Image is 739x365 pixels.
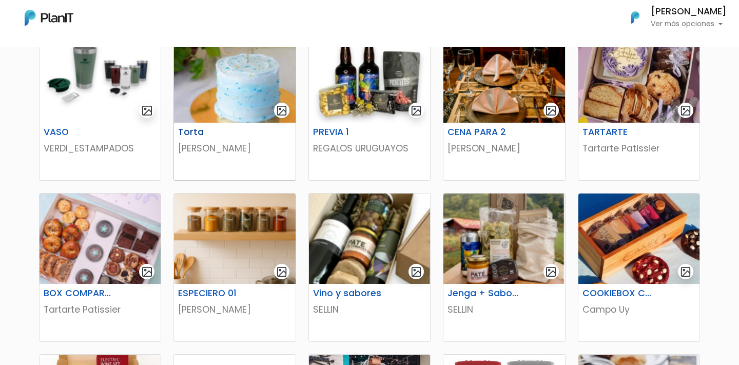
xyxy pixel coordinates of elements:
img: gallery-light [276,105,288,117]
a: gallery-light TARTARTE Tartarte Patissier [578,32,700,181]
h6: [PERSON_NAME] [651,7,727,16]
h6: BOX COMPARTIR [37,288,121,299]
h6: CENA PARA 2 [441,127,525,138]
img: PlanIt Logo [624,6,647,29]
img: gallery-light [141,105,153,117]
a: gallery-light Vino y sabores SELLIN [308,193,431,342]
a: gallery-light CENA PARA 2 [PERSON_NAME] [443,32,565,181]
img: gallery-light [141,266,153,278]
img: gallery-light [411,105,422,117]
img: thumb_Captura_de_pantalla_2025-07-30_175358.png [174,194,295,284]
p: SELLIN [448,303,560,316]
a: gallery-light BOX COMPARTIR Tartarte Patissier [39,193,161,342]
h6: ESPECIERO 01 [172,288,256,299]
img: gallery-light [411,266,422,278]
img: thumb_WhatsApp_Image_2025-07-21_at_20.21.58.jpeg [578,194,699,284]
a: gallery-light COOKIEBOX CAMPO Campo Uy [578,193,700,342]
p: Tartarte Patissier [582,142,695,155]
img: gallery-light [545,266,557,278]
img: thumb_Captura_de_pantalla_2025-05-29_133446.png [40,32,161,123]
h6: TARTARTE [576,127,660,138]
h6: Jenga + Sabores [441,288,525,299]
h6: Torta [172,127,256,138]
button: PlanIt Logo [PERSON_NAME] Ver más opciones [618,4,727,31]
a: gallery-light ESPECIERO 01 [PERSON_NAME] [173,193,296,342]
p: Ver más opciones [651,21,727,28]
h6: PREVIA 1 [307,127,391,138]
p: [PERSON_NAME] [178,303,291,316]
a: gallery-light Torta [PERSON_NAME] [173,32,296,181]
img: thumb_Captura_de_pantalla_2025-08-20_100142.png [309,194,430,284]
h6: COOKIEBOX CAMPO [576,288,660,299]
p: REGALOS URUGUAYOS [313,142,426,155]
img: thumb_686e9e4f7c7ae_20.png [443,194,565,284]
p: Campo Uy [582,303,695,316]
img: gallery-light [680,105,692,117]
img: gallery-light [680,266,692,278]
p: [PERSON_NAME] [448,142,560,155]
a: gallery-light VASO VERDI_ESTAMPADOS [39,32,161,181]
div: ¿Necesitás ayuda? [53,10,148,30]
img: thumb_Captura_de_pantalla_2025-08-20_095559.png [174,32,295,123]
p: [PERSON_NAME] [178,142,291,155]
h6: VASO [37,127,121,138]
a: gallery-light PREVIA 1 REGALOS URUGUAYOS [308,32,431,181]
p: SELLIN [313,303,426,316]
a: gallery-light Jenga + Sabores SELLIN [443,193,565,342]
h6: Vino y sabores [307,288,391,299]
img: thumb_E546A359-508B-4B17-94E1-5C42CA27F89A.jpeg [578,32,699,123]
img: PlanIt Logo [25,10,73,26]
p: VERDI_ESTAMPADOS [44,142,157,155]
img: thumb_1000198675.jpg [40,194,161,284]
p: Tartarte Patissier [44,303,157,316]
img: thumb_2000___2000-Photoroom__100_.jpg [309,32,430,123]
img: gallery-light [276,266,288,278]
img: thumb_ChatGPT_Image_24_jun_2025__17_42_51.png [443,32,565,123]
img: gallery-light [545,105,557,117]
